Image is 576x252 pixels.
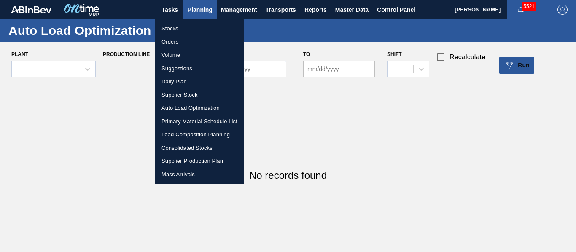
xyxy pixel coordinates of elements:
[155,101,244,115] a: Auto Load Optimization
[155,35,244,49] a: Orders
[155,75,244,88] a: Daily Plan
[155,22,244,35] a: Stocks
[155,62,244,75] a: Suggestions
[155,48,244,62] a: Volume
[155,141,244,155] a: Consolidated Stocks
[155,115,244,128] a: Primary Material Schedule List
[155,168,244,181] a: Mass Arrivals
[155,128,244,141] a: Load Composition Planning
[155,154,244,168] a: Supplier Production Plan
[155,88,244,102] a: Supplier Stock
